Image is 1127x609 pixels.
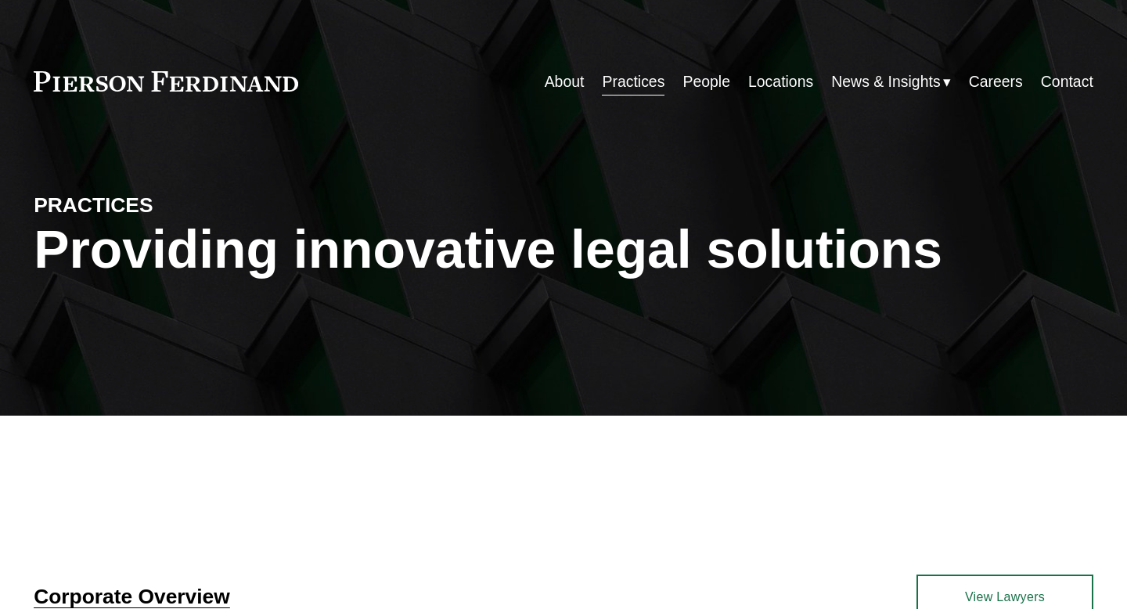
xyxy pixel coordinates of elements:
[34,193,298,218] h4: PRACTICES
[34,219,1093,280] h1: Providing innovative legal solutions
[545,67,585,97] a: About
[602,67,664,97] a: Practices
[1041,67,1093,97] a: Contact
[682,67,730,97] a: People
[831,68,940,95] span: News & Insights
[969,67,1023,97] a: Careers
[34,585,230,608] a: Corporate Overview
[748,67,813,97] a: Locations
[831,67,950,97] a: folder dropdown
